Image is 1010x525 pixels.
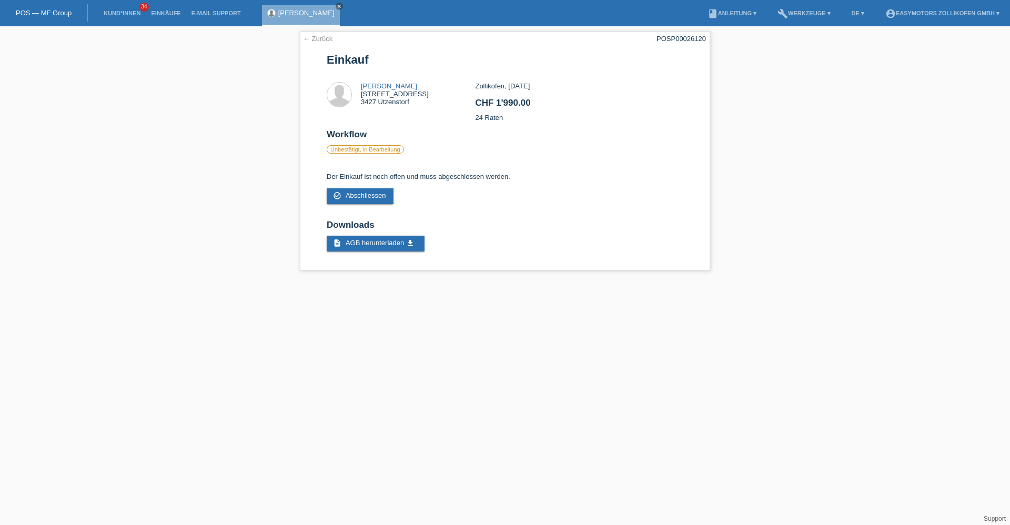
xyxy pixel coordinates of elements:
[880,10,1005,16] a: account_circleEasymotors Zollikofen GmbH ▾
[885,8,896,19] i: account_circle
[333,239,341,247] i: description
[98,10,146,16] a: Kund*innen
[327,129,683,145] h2: Workflow
[327,220,683,236] h2: Downloads
[336,3,343,10] a: close
[702,10,762,16] a: bookAnleitung ▾
[186,10,246,16] a: E-Mail Support
[361,82,417,90] a: [PERSON_NAME]
[708,8,718,19] i: book
[327,188,393,204] a: check_circle_outline Abschliessen
[475,98,683,114] h2: CHF 1'990.00
[337,4,342,9] i: close
[327,145,404,154] label: Unbestätigt, in Bearbeitung
[406,239,415,247] i: get_app
[16,9,72,17] a: POS — MF Group
[984,515,1006,522] a: Support
[772,10,836,16] a: buildWerkzeuge ▾
[327,53,683,66] h1: Einkauf
[846,10,870,16] a: DE ▾
[475,82,683,129] div: Zollikofen, [DATE] 24 Raten
[146,10,186,16] a: Einkäufe
[327,236,425,251] a: description AGB herunterladen get_app
[656,35,706,43] div: POSP00026120
[777,8,788,19] i: build
[361,82,429,106] div: [STREET_ADDRESS] 3427 Utzenstorf
[333,191,341,200] i: check_circle_outline
[346,191,386,199] span: Abschliessen
[278,9,335,17] a: [PERSON_NAME]
[303,35,332,43] a: ← Zurück
[139,3,149,12] span: 34
[346,239,404,247] span: AGB herunterladen
[327,173,683,180] p: Der Einkauf ist noch offen und muss abgeschlossen werden.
